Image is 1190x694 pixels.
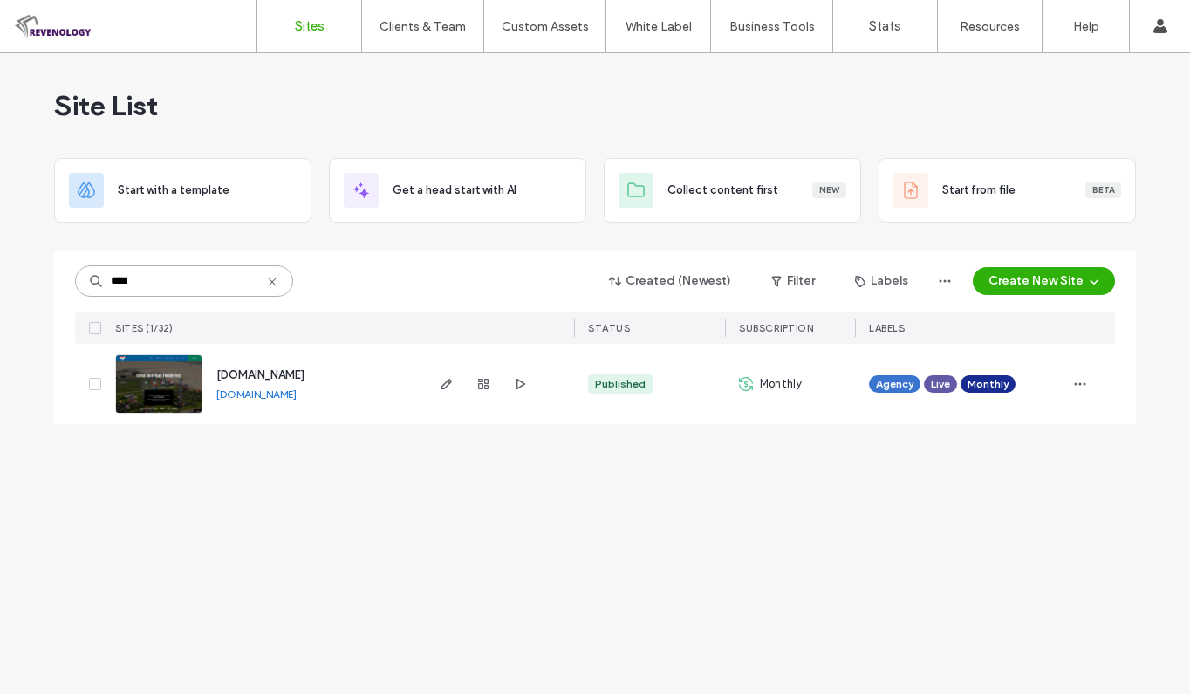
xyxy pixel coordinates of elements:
span: STATUS [588,322,630,334]
button: Created (Newest) [594,267,747,295]
div: Get a head start with AI [329,158,586,223]
span: Help [39,12,75,28]
span: LABELS [869,322,905,334]
button: Filter [754,267,832,295]
div: Start with a template [54,158,311,223]
span: SITES (1/32) [115,322,173,334]
a: [DOMAIN_NAME] [216,368,304,381]
span: Monthly [760,375,802,393]
button: Labels [839,267,924,295]
label: Sites [295,18,325,34]
span: Monthly [968,376,1009,392]
span: Get a head start with AI [393,182,516,199]
div: Beta [1085,182,1121,198]
span: Live [931,376,950,392]
a: [DOMAIN_NAME] [216,388,297,401]
label: Business Tools [729,19,815,34]
span: Site List [54,88,158,123]
div: Published [595,376,646,392]
label: Help [1073,19,1099,34]
div: Collect content firstNew [604,158,861,223]
span: Start from file [942,182,1016,199]
span: Agency [876,376,913,392]
label: White Label [626,19,692,34]
label: Resources [960,19,1020,34]
span: SUBSCRIPTION [739,322,813,334]
button: Create New Site [973,267,1115,295]
span: Collect content first [667,182,778,199]
label: Clients & Team [380,19,466,34]
label: Custom Assets [502,19,589,34]
div: Start from fileBeta [879,158,1136,223]
label: Stats [869,18,901,34]
div: New [812,182,846,198]
span: Start with a template [118,182,229,199]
